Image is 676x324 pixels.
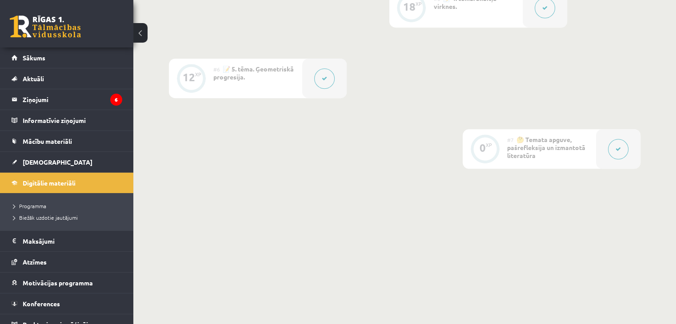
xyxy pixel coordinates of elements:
span: Motivācijas programma [23,279,93,287]
div: 12 [183,73,195,81]
span: Atzīmes [23,258,47,266]
a: Maksājumi [12,231,122,251]
div: XP [195,72,201,77]
a: Rīgas 1. Tālmācības vidusskola [10,16,81,38]
span: #7 [507,136,514,143]
a: Informatīvie ziņojumi [12,110,122,130]
span: 🤔 Temata apguve, pašrefleksija un izmantotā literatūra [507,135,585,159]
legend: Maksājumi [23,231,122,251]
a: Programma [13,202,124,210]
a: Ziņojumi6 [12,89,122,110]
span: Biežāk uzdotie jautājumi [13,214,78,221]
div: XP [416,1,422,6]
span: Programma [13,202,46,209]
a: Sākums [12,47,122,68]
span: Sākums [23,54,45,62]
a: Digitālie materiāli [12,173,122,193]
span: #6 [213,66,220,73]
a: [DEMOGRAPHIC_DATA] [12,152,122,172]
div: 0 [480,144,486,152]
a: Atzīmes [12,252,122,272]
a: Biežāk uzdotie jautājumi [13,213,124,221]
a: Mācību materiāli [12,131,122,151]
div: 18 [403,3,416,11]
span: Aktuāli [23,75,44,83]
legend: Informatīvie ziņojumi [23,110,122,130]
span: Digitālie materiāli [23,179,76,187]
i: 6 [110,94,122,106]
a: Motivācijas programma [12,273,122,293]
legend: Ziņojumi [23,89,122,110]
div: XP [486,142,492,147]
a: Aktuāli [12,68,122,89]
a: Konferences [12,293,122,314]
span: Konferences [23,300,60,308]
span: 📝 5. tēma. Ģeometriskā progresija. [213,65,294,81]
span: Mācību materiāli [23,137,72,145]
span: [DEMOGRAPHIC_DATA] [23,158,92,166]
